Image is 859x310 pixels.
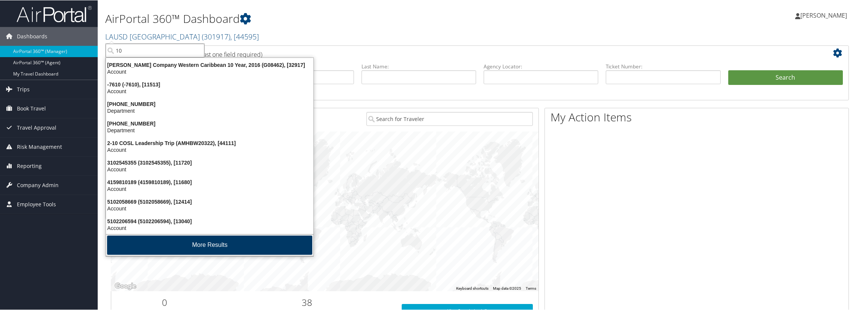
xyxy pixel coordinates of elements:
[105,31,259,41] a: LAUSD [GEOGRAPHIC_DATA]
[117,47,782,59] h2: Airtinerary Lookup
[101,224,318,231] div: Account
[17,118,56,137] span: Travel Approval
[17,80,30,98] span: Trips
[526,286,536,290] a: Terms (opens in new tab)
[361,62,476,70] label: Last Name:
[795,4,854,26] a: [PERSON_NAME]
[545,109,848,125] h1: My Action Items
[117,296,212,308] h2: 0
[101,61,318,68] div: [PERSON_NAME] Company Western Caribbean 10 Year, 2016 (G08462), [32917]
[17,5,92,23] img: airportal-logo.png
[101,205,318,212] div: Account
[101,185,318,192] div: Account
[191,50,262,58] span: (at least one field required)
[606,62,720,70] label: Ticket Number:
[493,286,521,290] span: Map data ©2025
[17,156,42,175] span: Reporting
[17,137,62,156] span: Risk Management
[101,198,318,205] div: 5102058669 (5102058669), [12414]
[101,178,318,185] div: 4159810189 (4159810189), [11680]
[366,112,533,126] input: Search for Traveler
[113,281,138,291] a: Open this area in Google Maps (opens a new window)
[101,100,318,107] div: [PHONE_NUMBER]
[728,70,843,85] button: Search
[224,296,390,308] h2: 38
[800,11,847,19] span: [PERSON_NAME]
[101,218,318,224] div: 5102206594 (5102206594), [13040]
[101,127,318,133] div: Department
[230,31,259,41] span: , [ 44595 ]
[484,62,598,70] label: Agency Locator:
[101,159,318,166] div: 3102545355 (3102545355), [11720]
[101,107,318,114] div: Department
[105,11,605,26] h1: AirPortal 360™ Dashboard
[101,120,318,127] div: [PHONE_NUMBER]
[101,139,318,146] div: 2-10 COSL Leadership Trip (AMHBW20322), [44111]
[17,99,46,118] span: Book Travel
[17,27,47,45] span: Dashboards
[113,281,138,291] img: Google
[17,175,59,194] span: Company Admin
[101,146,318,153] div: Account
[456,286,488,291] button: Keyboard shortcuts
[202,31,230,41] span: ( 301917 )
[107,235,312,254] button: More Results
[17,195,56,213] span: Employee Tools
[101,166,318,172] div: Account
[101,88,318,94] div: Account
[106,43,204,57] input: Search Accounts
[101,68,318,75] div: Account
[101,81,318,88] div: -7610 (-7610), [11513]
